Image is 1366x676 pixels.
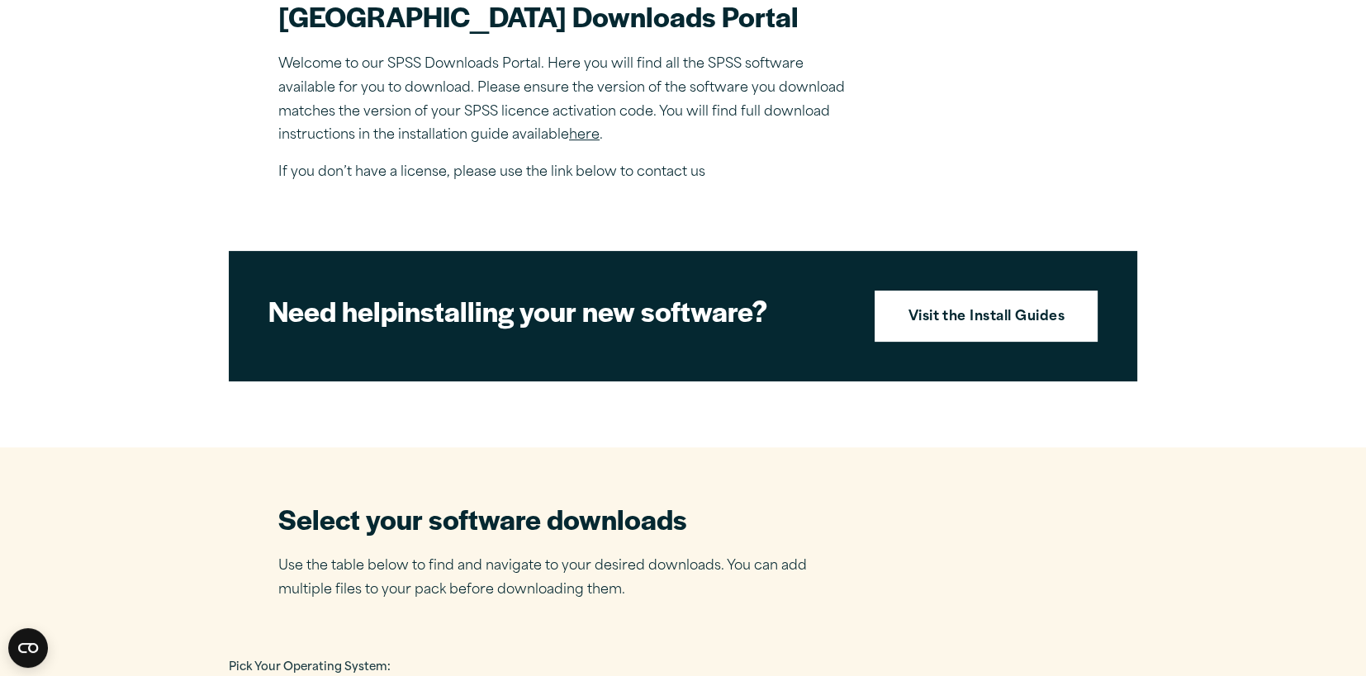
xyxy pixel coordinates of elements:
[278,555,832,603] p: Use the table below to find and navigate to your desired downloads. You can add multiple files to...
[908,307,1065,329] strong: Visit the Install Guides
[278,53,856,148] p: Welcome to our SPSS Downloads Portal. Here you will find all the SPSS software available for you ...
[278,500,832,537] h2: Select your software downloads
[278,161,856,185] p: If you don’t have a license, please use the link below to contact us
[268,292,847,329] h2: installing your new software?
[569,129,600,142] a: here
[268,291,397,330] strong: Need help
[8,628,48,668] button: Open CMP widget
[875,291,1098,342] a: Visit the Install Guides
[229,662,391,673] span: Pick Your Operating System:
